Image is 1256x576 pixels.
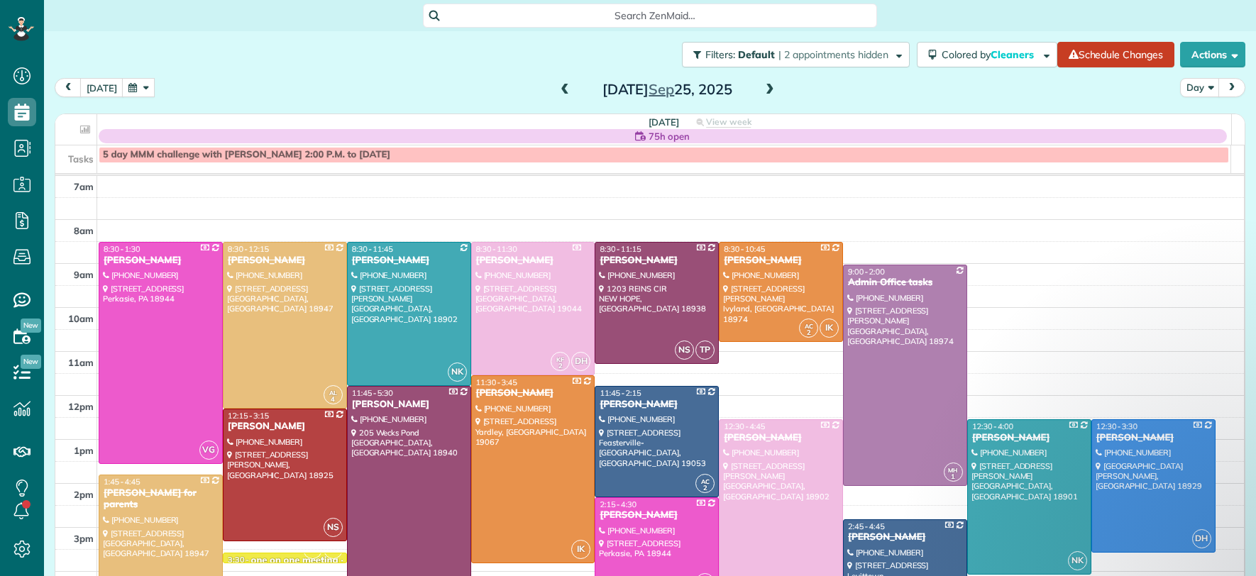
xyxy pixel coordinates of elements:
button: Colored byCleaners [917,42,1057,67]
small: 2 [696,482,714,495]
span: 10am [68,313,94,324]
a: Filters: Default | 2 appointments hidden [675,42,910,67]
div: [PERSON_NAME] [475,387,591,399]
span: 12:30 - 4:00 [972,421,1013,431]
span: 9:00 - 2:00 [848,267,885,277]
span: NS [324,518,343,537]
span: KF [556,355,564,363]
span: NS [675,340,694,360]
div: [PERSON_NAME] for parents [103,487,219,511]
span: IK [571,540,590,559]
div: [PERSON_NAME] [475,255,591,267]
span: 11am [68,357,94,368]
span: 2:15 - 4:30 [600,499,637,509]
span: 8:30 - 11:45 [352,244,393,254]
div: [PERSON_NAME] [599,255,715,267]
span: IK [820,319,839,338]
div: [PERSON_NAME] [1096,432,1211,444]
small: 1 [944,470,962,484]
button: Actions [1180,42,1245,67]
span: 8:30 - 11:15 [600,244,641,254]
span: VG [199,441,219,460]
span: AL [329,389,337,397]
span: 2:45 - 4:45 [848,521,885,531]
div: [PERSON_NAME] [723,255,839,267]
div: Admin Office tasks [847,277,963,289]
span: 8:30 - 12:15 [228,244,269,254]
div: [PERSON_NAME] [599,399,715,411]
span: View week [706,116,751,128]
button: Filters: Default | 2 appointments hidden [682,42,910,67]
span: 5 day MMM challenge with [PERSON_NAME] 2:00 P.M. to [DATE] [103,149,390,160]
span: 75h open [649,129,690,143]
span: Sep [649,80,674,98]
div: [PERSON_NAME] [599,509,715,521]
span: 11:45 - 2:15 [600,388,641,398]
span: | 2 appointments hidden [778,48,888,61]
span: 8am [74,225,94,236]
div: [PERSON_NAME] [351,399,467,411]
span: 1pm [74,445,94,456]
small: 2 [551,360,569,373]
span: NK [1068,551,1087,570]
a: Schedule Changes [1057,42,1174,67]
button: next [1218,78,1245,97]
div: [PERSON_NAME] [351,255,467,267]
span: DH [571,352,590,371]
div: [PERSON_NAME] [847,531,963,543]
h2: [DATE] 25, 2025 [578,82,756,97]
span: 8:30 - 11:30 [476,244,517,254]
span: New [21,355,41,369]
button: Day [1180,78,1220,97]
span: [DATE] [649,116,679,128]
span: DH [1192,529,1211,548]
span: 3pm [74,533,94,544]
span: 11:45 - 5:30 [352,388,393,398]
span: 9am [74,269,94,280]
span: 2pm [74,489,94,500]
span: Colored by [942,48,1039,61]
span: Default [738,48,776,61]
button: prev [55,78,82,97]
div: [PERSON_NAME] [227,421,343,433]
div: [PERSON_NAME] [227,255,343,267]
span: 8:30 - 1:30 [104,244,141,254]
button: [DATE] [80,78,123,97]
span: Cleaners [991,48,1036,61]
iframe: Intercom live chat [1208,528,1242,562]
span: 12:15 - 3:15 [228,411,269,421]
div: one on one meeting - Maid For You [251,555,406,567]
span: MH [948,466,958,474]
small: 2 [800,326,817,340]
span: TP [695,340,715,360]
span: 1:45 - 4:45 [104,477,141,487]
span: 11:30 - 3:45 [476,377,517,387]
span: 12:30 - 3:30 [1096,421,1137,431]
span: NK [448,362,467,382]
div: [PERSON_NAME] [971,432,1087,444]
div: [PERSON_NAME] [103,255,219,267]
span: 7am [74,181,94,192]
span: 12:30 - 4:45 [724,421,765,431]
span: 12pm [68,401,94,412]
span: Filters: [705,48,735,61]
span: AC [805,322,813,330]
span: New [21,319,41,333]
span: AC [701,477,710,485]
span: 8:30 - 10:45 [724,244,765,254]
small: 4 [324,393,342,406]
div: [PERSON_NAME] [723,432,839,444]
